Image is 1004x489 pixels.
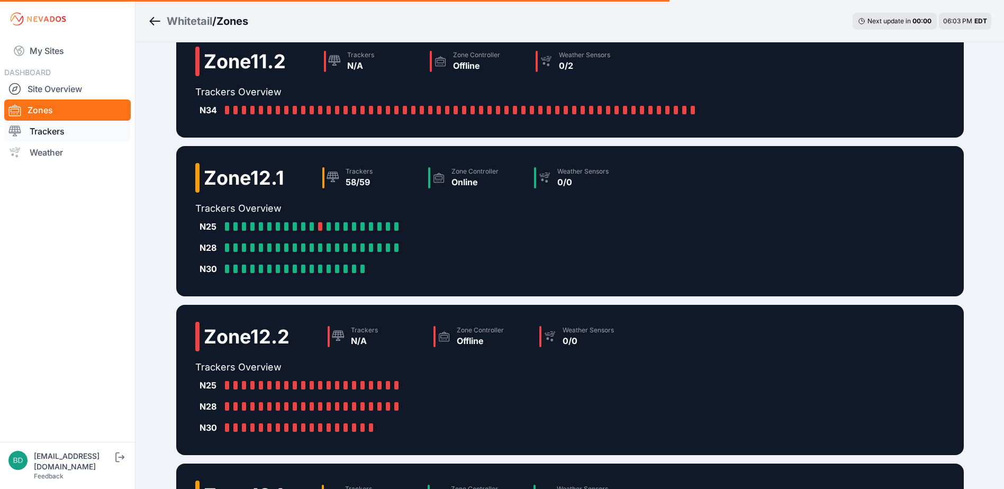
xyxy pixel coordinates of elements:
span: 06:03 PM [943,17,972,25]
span: DASHBOARD [4,68,51,77]
div: Offline [453,59,500,72]
div: Offline [457,334,504,347]
h2: Trackers Overview [195,85,703,99]
a: Trackers [4,121,131,142]
div: Zone Controller [451,167,499,176]
h3: Zones [216,14,248,29]
a: Zones [4,99,131,121]
a: Weather [4,142,131,163]
h2: Zone 12.1 [204,167,284,188]
div: Trackers [346,167,373,176]
img: Nevados [8,11,68,28]
span: / [212,14,216,29]
div: Online [451,176,499,188]
div: N34 [200,104,221,116]
div: Zone Controller [457,326,504,334]
div: [EMAIL_ADDRESS][DOMAIN_NAME] [34,451,113,472]
span: EDT [974,17,987,25]
a: Site Overview [4,78,131,99]
div: Zone Controller [453,51,500,59]
div: N30 [200,421,221,434]
img: bdrury@prim.com [8,451,28,470]
a: My Sites [4,38,131,64]
h2: Zone 11.2 [204,51,286,72]
div: Weather Sensors [557,167,609,176]
a: TrackersN/A [323,322,429,351]
div: N30 [200,262,221,275]
div: 00 : 00 [912,17,931,25]
h2: Zone 12.2 [204,326,290,347]
a: Weather Sensors0/0 [530,163,636,193]
div: Weather Sensors [559,51,610,59]
div: 58/59 [346,176,373,188]
nav: Breadcrumb [148,7,248,35]
a: Trackers58/59 [318,163,424,193]
a: TrackersN/A [320,47,426,76]
a: Weather Sensors0/2 [531,47,637,76]
a: Feedback [34,472,64,480]
a: Whitetail [167,14,212,29]
h2: Trackers Overview [195,201,636,216]
a: Weather Sensors0/0 [535,322,641,351]
div: N28 [200,241,221,254]
div: N28 [200,400,221,413]
div: N/A [351,334,378,347]
div: 0/0 [563,334,614,347]
div: 0/2 [559,59,610,72]
h2: Trackers Overview [195,360,641,375]
div: Trackers [347,51,374,59]
div: N25 [200,379,221,392]
div: Weather Sensors [563,326,614,334]
div: N25 [200,220,221,233]
div: Trackers [351,326,378,334]
div: N/A [347,59,374,72]
span: Next update in [867,17,911,25]
div: 0/0 [557,176,609,188]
